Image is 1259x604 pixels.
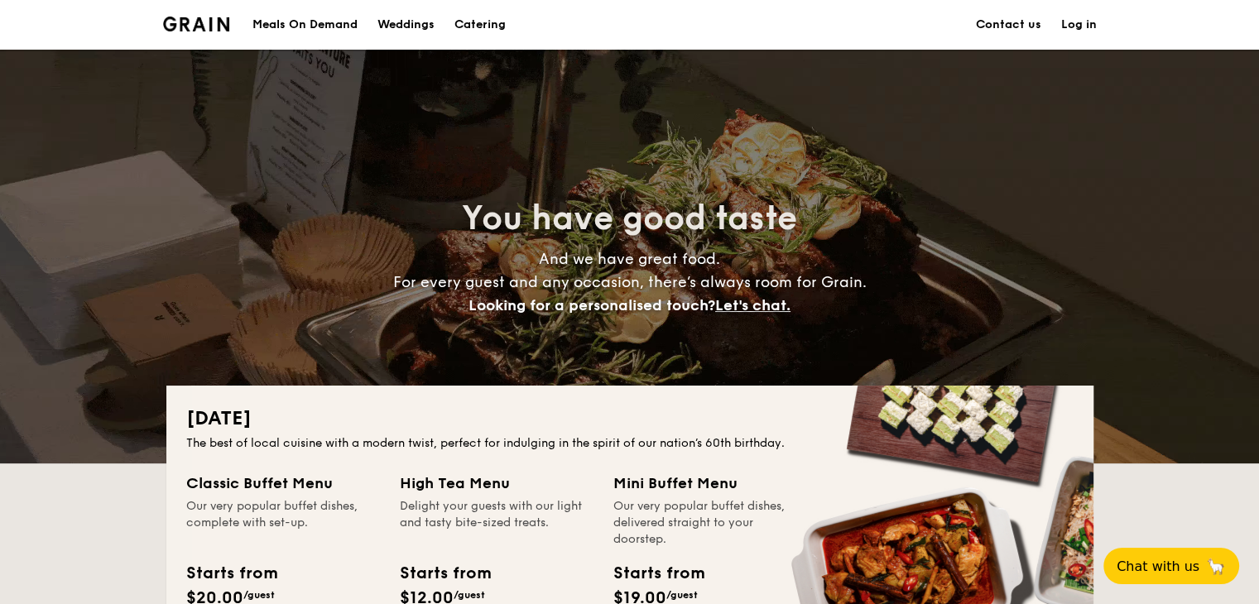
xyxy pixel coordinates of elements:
span: /guest [243,589,275,601]
span: 🦙 [1206,557,1226,576]
a: Logotype [163,17,230,31]
div: Our very popular buffet dishes, delivered straight to your doorstep. [613,498,807,548]
span: And we have great food. For every guest and any occasion, there’s always room for Grain. [393,250,867,314]
h2: [DATE] [186,405,1074,432]
span: Chat with us [1117,558,1199,574]
span: /guest [666,589,698,601]
div: The best of local cuisine with a modern twist, perfect for indulging in the spirit of our nation’... [186,435,1074,452]
div: High Tea Menu [400,472,593,495]
div: Classic Buffet Menu [186,472,380,495]
div: Starts from [186,561,276,586]
img: Grain [163,17,230,31]
div: Mini Buffet Menu [613,472,807,495]
div: Starts from [400,561,490,586]
span: Looking for a personalised touch? [469,296,715,314]
div: Starts from [613,561,704,586]
span: You have good taste [462,199,797,238]
div: Our very popular buffet dishes, complete with set-up. [186,498,380,548]
span: /guest [454,589,485,601]
span: Let's chat. [715,296,790,314]
button: Chat with us🦙 [1103,548,1239,584]
div: Delight your guests with our light and tasty bite-sized treats. [400,498,593,548]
